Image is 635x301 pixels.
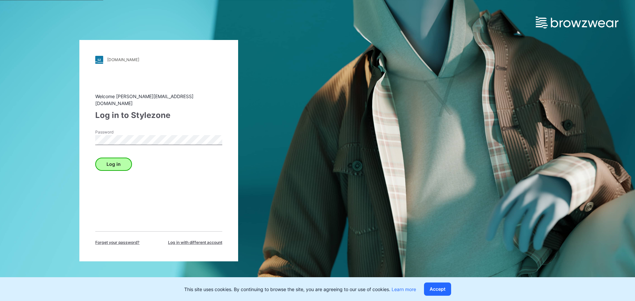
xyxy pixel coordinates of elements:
label: Password [95,129,142,135]
a: Learn more [392,286,416,292]
a: [DOMAIN_NAME] [95,56,222,64]
div: [DOMAIN_NAME] [107,57,139,62]
div: Welcome [PERSON_NAME][EMAIL_ADDRESS][DOMAIN_NAME] [95,93,222,107]
span: Forget your password? [95,240,140,245]
p: This site uses cookies. By continuing to browse the site, you are agreeing to our use of cookies. [184,286,416,293]
span: Log in with different account [168,240,222,245]
button: Log in [95,158,132,171]
img: stylezone-logo.562084cfcfab977791bfbf7441f1a819.svg [95,56,103,64]
button: Accept [424,282,451,296]
img: browzwear-logo.e42bd6dac1945053ebaf764b6aa21510.svg [536,17,618,28]
div: Log in to Stylezone [95,109,222,121]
